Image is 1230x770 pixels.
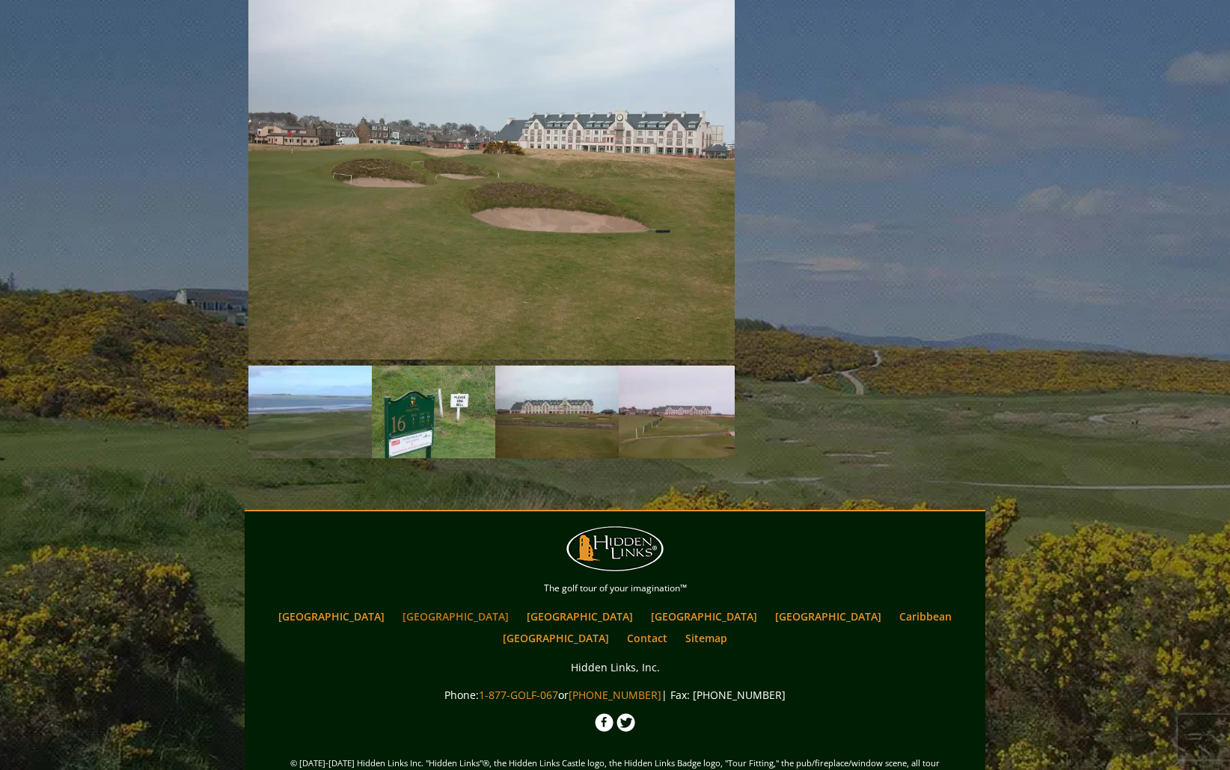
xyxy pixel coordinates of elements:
a: [PHONE_NUMBER] [569,688,661,702]
a: [GEOGRAPHIC_DATA] [271,606,392,627]
a: Contact [619,627,675,649]
a: [GEOGRAPHIC_DATA] [519,606,640,627]
a: Caribbean [892,606,959,627]
a: [GEOGRAPHIC_DATA] [495,627,616,649]
a: Sitemap [678,627,735,649]
p: Phone: or | Fax: [PHONE_NUMBER] [248,686,982,704]
a: [GEOGRAPHIC_DATA] [768,606,889,627]
p: The golf tour of your imagination™ [248,580,982,597]
p: Hidden Links, Inc. [248,658,982,677]
img: Facebook [595,713,614,732]
img: Twitter [616,713,635,732]
a: 1-877-GOLF-067 [479,688,558,702]
a: [GEOGRAPHIC_DATA] [395,606,516,627]
a: [GEOGRAPHIC_DATA] [643,606,765,627]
